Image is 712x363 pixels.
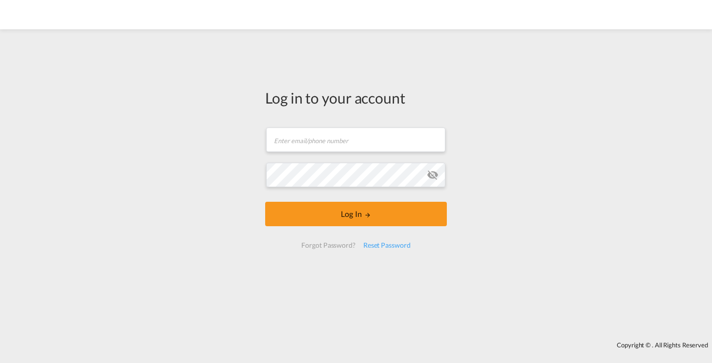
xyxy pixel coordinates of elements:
div: Forgot Password? [297,236,359,254]
input: Enter email/phone number [266,128,445,152]
button: LOGIN [265,202,447,226]
div: Reset Password [359,236,415,254]
div: Log in to your account [265,87,447,108]
md-icon: icon-eye-off [427,169,439,181]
